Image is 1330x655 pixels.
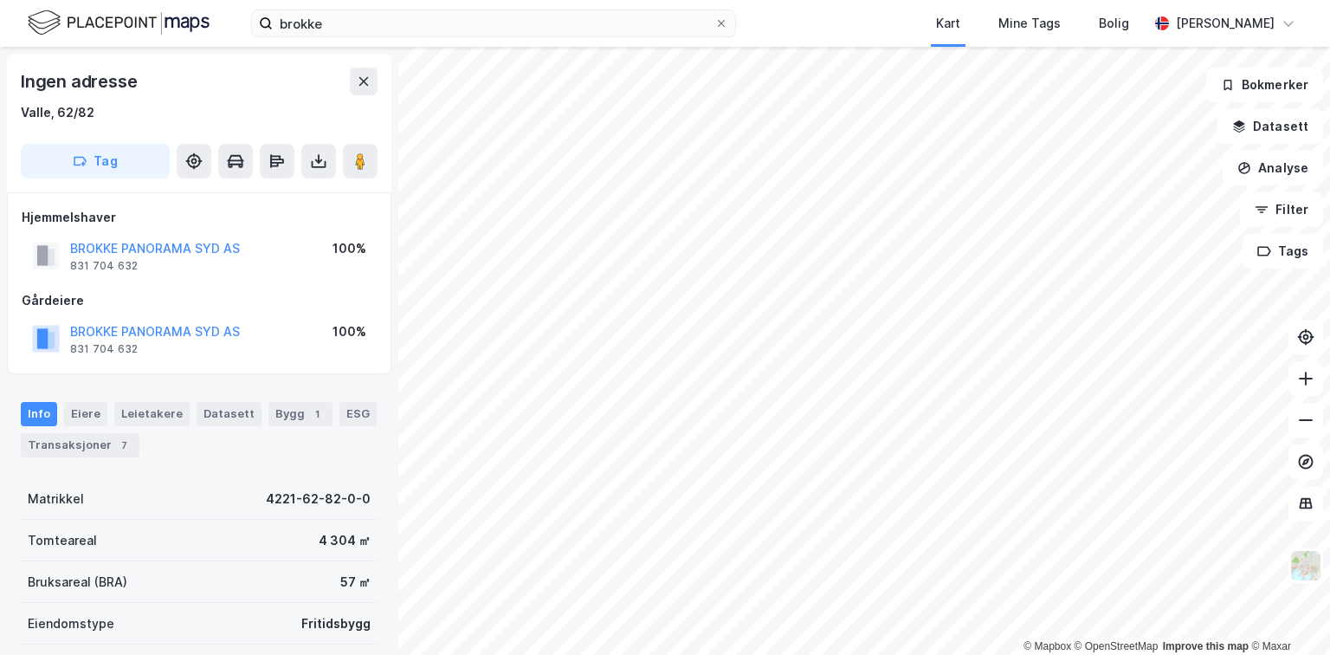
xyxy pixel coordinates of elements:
a: OpenStreetMap [1075,640,1159,652]
div: Kontrollprogram for chat [1243,572,1330,655]
div: 100% [332,321,366,342]
div: 4221-62-82-0-0 [266,489,371,509]
div: Eiendomstype [28,613,114,634]
div: Leietakere [114,402,190,426]
div: Tomteareal [28,530,97,551]
div: [PERSON_NAME] [1176,13,1275,34]
img: Z [1289,549,1322,582]
div: Hjemmelshaver [22,207,377,228]
div: 57 ㎡ [340,572,371,593]
button: Datasett [1217,109,1323,144]
div: Matrikkel [28,489,84,509]
div: Mine Tags [998,13,1061,34]
iframe: Chat Widget [1243,572,1330,655]
div: Bygg [268,402,332,426]
div: 4 304 ㎡ [319,530,371,551]
div: Bolig [1099,13,1129,34]
div: Datasett [197,402,261,426]
a: Mapbox [1023,640,1071,652]
a: Improve this map [1163,640,1249,652]
button: Filter [1240,192,1323,227]
button: Tags [1243,234,1323,269]
div: ESG [339,402,377,426]
div: 831 704 632 [70,259,138,273]
div: 1 [308,405,326,423]
div: Gårdeiere [22,290,377,311]
div: Bruksareal (BRA) [28,572,127,593]
button: Tag [21,144,170,178]
div: Kart [936,13,960,34]
div: Valle, 62/82 [21,102,94,123]
button: Bokmerker [1206,68,1323,102]
button: Analyse [1223,151,1323,185]
div: 831 704 632 [70,342,138,356]
div: 7 [115,437,132,454]
div: Eiere [64,402,107,426]
div: Fritidsbygg [301,613,371,634]
input: Søk på adresse, matrikkel, gårdeiere, leietakere eller personer [273,10,714,36]
div: Transaksjoner [21,433,139,457]
div: 100% [332,238,366,259]
div: Info [21,402,57,426]
img: logo.f888ab2527a4732fd821a326f86c7f29.svg [28,8,210,38]
div: Ingen adresse [21,68,140,95]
